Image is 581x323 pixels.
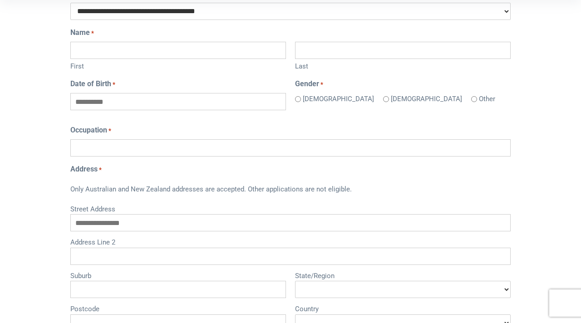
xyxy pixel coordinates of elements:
label: [DEMOGRAPHIC_DATA] [391,94,462,104]
label: [DEMOGRAPHIC_DATA] [303,94,374,104]
label: Postcode [70,302,286,314]
label: Occupation [70,125,111,136]
label: Address Line 2 [70,235,511,248]
legend: Name [70,27,511,38]
label: Country [295,302,511,314]
label: Last [295,59,511,72]
label: First [70,59,286,72]
div: Only Australian and New Zealand addresses are accepted. Other applications are not eligible. [70,178,511,202]
label: Suburb [70,269,286,281]
legend: Address [70,164,511,175]
label: Other [479,94,495,104]
legend: Gender [295,78,511,89]
label: State/Region [295,269,511,281]
label: Street Address [70,202,511,215]
label: Date of Birth [70,78,115,89]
